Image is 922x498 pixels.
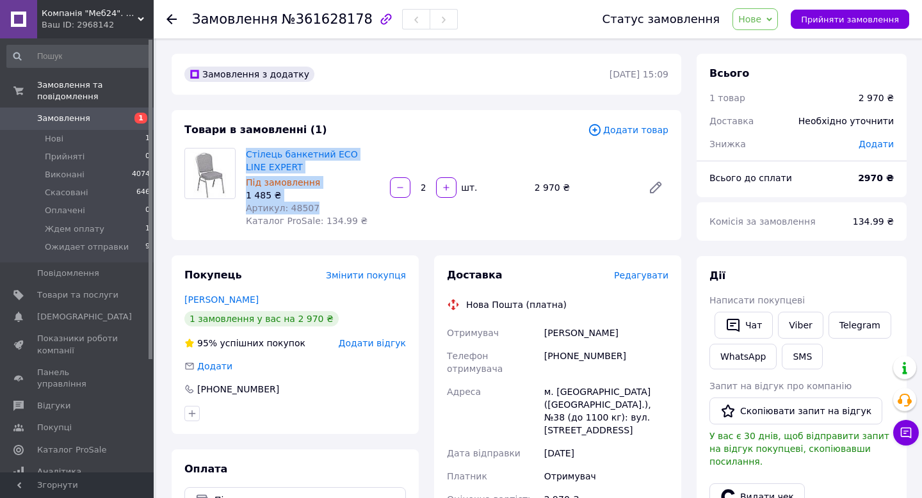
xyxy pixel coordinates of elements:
span: Доставка [447,269,503,281]
span: Показники роботи компанії [37,333,118,356]
span: Покупець [184,269,242,281]
div: [DATE] [542,442,671,465]
span: Каталог ProSale: 134.99 ₴ [246,216,368,226]
span: Ждем оплату [45,223,104,235]
span: Замовлення та повідомлення [37,79,154,102]
span: 646 [136,187,150,198]
span: Нове [738,14,761,24]
span: Ожидает отправки [45,241,129,253]
button: Чат [715,312,773,339]
span: Під замовлення [246,177,320,188]
span: 1 товар [709,93,745,103]
a: Редагувати [643,175,668,200]
span: Оплата [184,463,227,475]
span: 9 [145,241,150,253]
span: Аналітика [37,466,81,478]
time: [DATE] 15:09 [610,69,668,79]
span: Повідомлення [37,268,99,279]
span: Адреса [447,387,481,397]
span: Додати відгук [339,338,406,348]
a: WhatsApp [709,344,777,369]
div: 1 замовлення у вас на 2 970 ₴ [184,311,339,326]
span: Каталог ProSale [37,444,106,456]
div: Повернутися назад [166,13,177,26]
span: Запит на відгук про компанію [709,381,852,391]
span: 0 [145,205,150,216]
span: Замовлення [192,12,278,27]
span: Всього [709,67,749,79]
span: Дії [709,269,725,282]
div: Замовлення з додатку [184,67,314,82]
span: 0 [145,151,150,163]
span: Всього до сплати [709,173,792,183]
span: Товари та послуги [37,289,118,301]
span: Редагувати [614,270,668,280]
span: №361628178 [282,12,373,27]
span: Прийняті [45,151,85,163]
span: Додати [859,139,894,149]
div: [PERSON_NAME] [542,321,671,344]
span: Змінити покупця [326,270,406,280]
span: Знижка [709,139,746,149]
div: Отримувач [542,465,671,488]
span: Телефон отримувача [447,351,503,374]
span: Додати [197,361,232,371]
span: Товари в замовленні (1) [184,124,327,136]
span: Замовлення [37,113,90,124]
div: 1 485 ₴ [246,189,380,202]
b: 2970 ₴ [858,173,894,183]
button: SMS [782,344,823,369]
a: Telegram [829,312,891,339]
button: Скопіювати запит на відгук [709,398,882,424]
div: Нова Пошта (платна) [463,298,570,311]
span: 1 [145,133,150,145]
a: Стілець банкетний ECO LINE EXPERT [246,149,358,172]
div: шт. [458,181,478,194]
span: Платник [447,471,487,481]
span: Отримувач [447,328,499,338]
span: Покупці [37,422,72,433]
span: 95% [197,338,217,348]
span: Оплачені [45,205,85,216]
span: Додати товар [588,123,668,137]
button: Чат з покупцем [893,420,919,446]
div: 2 970 ₴ [530,179,638,197]
span: 1 [134,113,147,124]
a: Viber [778,312,823,339]
span: Написати покупцеві [709,295,805,305]
span: 4074 [132,169,150,181]
span: Артикул: 48507 [246,203,319,213]
span: Скасовані [45,187,88,198]
div: [PHONE_NUMBER] [542,344,671,380]
span: Компанія "Меб24". Продаж меблів для дома то офісу. Матраци, ліжка. Виробництво цінників. [42,8,138,19]
span: Комісія за замовлення [709,216,816,227]
span: Панель управління [37,367,118,390]
span: Прийняти замовлення [801,15,899,24]
img: Стілець банкетний ECO LINE EXPERT [190,149,230,198]
div: [PHONE_NUMBER] [196,383,280,396]
div: Необхідно уточнити [791,107,902,135]
span: 134.99 ₴ [853,216,894,227]
span: Відгуки [37,400,70,412]
span: [DEMOGRAPHIC_DATA] [37,311,132,323]
span: Дата відправки [447,448,521,458]
span: Нові [45,133,63,145]
a: [PERSON_NAME] [184,294,259,305]
span: Доставка [709,116,754,126]
span: Виконані [45,169,85,181]
div: Статус замовлення [603,13,720,26]
button: Прийняти замовлення [791,10,909,29]
input: Пошук [6,45,151,68]
div: м. [GEOGRAPHIC_DATA] ([GEOGRAPHIC_DATA].), №38 (до 1100 кг): вул. [STREET_ADDRESS] [542,380,671,442]
span: У вас є 30 днів, щоб відправити запит на відгук покупцеві, скопіювавши посилання. [709,431,889,467]
div: 2 970 ₴ [859,92,894,104]
div: Ваш ID: 2968142 [42,19,154,31]
span: 1 [145,223,150,235]
div: успішних покупок [184,337,305,349]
